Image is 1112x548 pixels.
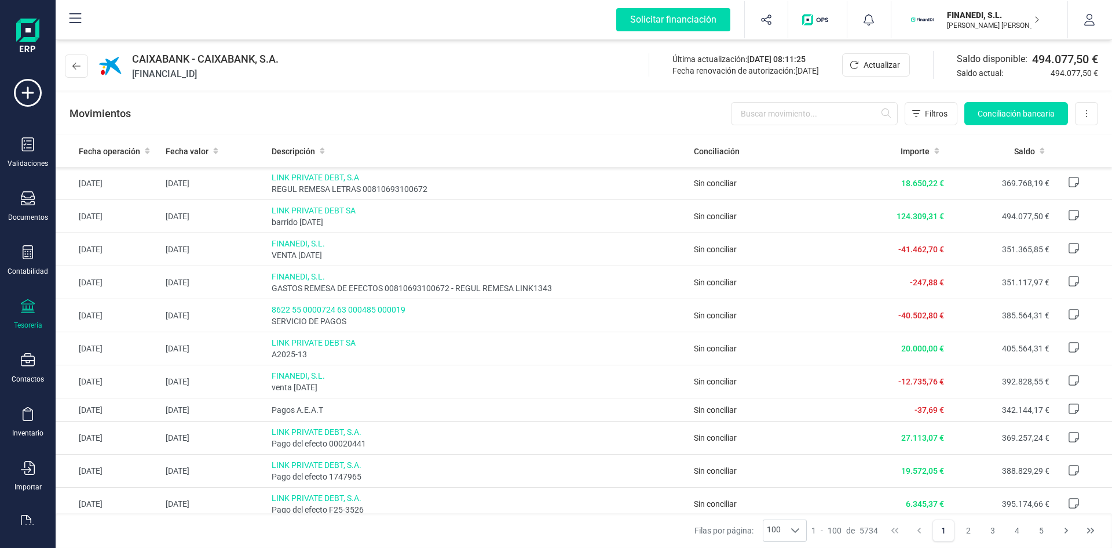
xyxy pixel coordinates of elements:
span: 124.309,31 € [897,212,944,221]
span: Sin conciliar [694,377,737,386]
td: [DATE] [56,365,161,398]
span: barrido [DATE] [272,216,685,228]
span: FINANEDI, S.L. [272,370,685,382]
span: Pago del efecto 1747965 [272,471,685,482]
span: Sin conciliar [694,245,737,254]
span: Sin conciliar [694,212,737,221]
p: [PERSON_NAME] [PERSON_NAME] VOZMEDIANO [PERSON_NAME] [947,21,1040,30]
span: -247,88 € [910,278,944,287]
div: Contabilidad [8,267,48,276]
span: Importe [901,146,930,157]
img: FI [910,7,935,32]
td: [DATE] [56,422,161,455]
td: [DATE] [56,299,161,332]
div: Tesorería [14,321,42,330]
span: A2025-13 [272,349,685,360]
button: Page 5 [1030,520,1052,542]
span: LINK PRIVATE DEBT, S.A. [272,492,685,504]
span: Sin conciliar [694,499,737,509]
span: Filtros [925,108,948,119]
span: -40.502,80 € [898,311,944,320]
span: Conciliación bancaria [978,108,1055,119]
span: Sin conciliar [694,344,737,353]
td: [DATE] [56,233,161,266]
span: Pagos A.E.A.T [272,404,685,416]
td: [DATE] [56,488,161,521]
span: FINANEDI, S.L. [272,271,685,282]
div: Documentos [8,213,48,222]
span: FINANEDI, S.L. [272,238,685,249]
span: SERVICIO DE PAGOS [272,315,685,327]
span: Sin conciliar [694,433,737,442]
td: [DATE] [161,488,266,521]
td: [DATE] [56,200,161,233]
td: 392.828,55 € [949,365,1054,398]
img: Logo Finanedi [16,19,39,56]
span: 100 [763,520,784,541]
div: - [811,525,878,536]
button: Last Page [1080,520,1102,542]
div: Importar [14,482,42,492]
span: Saldo actual: [957,67,1046,79]
div: Última actualización: [672,53,819,65]
button: FIFINANEDI, S.L.[PERSON_NAME] [PERSON_NAME] VOZMEDIANO [PERSON_NAME] [905,1,1054,38]
td: [DATE] [161,167,266,200]
span: venta [DATE] [272,382,685,393]
span: LINK PRIVATE DEBT, S.A. [272,426,685,438]
td: 494.077,50 € [949,200,1054,233]
span: LINK PRIVATE DEBT, S.A. [272,459,685,471]
span: -37,69 € [915,405,944,415]
div: Fecha renovación de autorización: [672,65,819,77]
button: Logo de OPS [795,1,840,38]
span: -12.735,76 € [898,377,944,386]
span: Fecha valor [166,146,209,157]
span: 8622 55 0000724 63 000485 000019 [272,304,685,315]
button: First Page [884,520,906,542]
span: -41.462,70 € [898,245,944,254]
td: [DATE] [56,167,161,200]
span: Sin conciliar [694,405,737,415]
span: 20.000,00 € [901,344,944,353]
img: Logo de OPS [802,14,833,26]
span: Sin conciliar [694,466,737,476]
td: [DATE] [161,266,266,299]
span: 5734 [859,525,878,536]
td: 369.257,24 € [949,422,1054,455]
div: Filas por página: [694,520,807,542]
td: 395.174,66 € [949,488,1054,521]
button: Page 4 [1006,520,1028,542]
span: Sin conciliar [694,278,737,287]
span: 1 [811,525,816,536]
span: Descripción [272,146,315,157]
input: Buscar movimiento... [731,102,898,125]
span: Conciliación [694,146,740,157]
td: 405.564,31 € [949,332,1054,365]
button: Conciliación bancaria [964,102,1068,125]
div: Solicitar financiación [616,8,730,31]
div: Inventario [12,429,43,438]
button: Solicitar financiación [602,1,744,38]
span: 100 [828,525,842,536]
p: Movimientos [69,106,131,122]
span: 18.650,22 € [901,179,944,188]
span: [DATE] 08:11:25 [747,55,806,64]
span: [DATE] [795,66,819,75]
span: 19.572,05 € [901,466,944,476]
div: Contactos [12,375,44,384]
td: [DATE] [161,299,266,332]
span: Sin conciliar [694,311,737,320]
span: Pago del efecto F25-3526 [272,504,685,516]
button: Next Page [1055,520,1077,542]
button: Page 3 [982,520,1004,542]
span: Sin conciliar [694,179,737,188]
td: [DATE] [161,422,266,455]
td: [DATE] [161,455,266,488]
button: Previous Page [908,520,930,542]
td: 388.829,29 € [949,455,1054,488]
td: [DATE] [161,332,266,365]
span: Actualizar [864,59,900,71]
div: Validaciones [8,159,48,168]
td: [DATE] [56,455,161,488]
p: FINANEDI, S.L. [947,9,1040,21]
span: Pago del efecto 00020441 [272,438,685,449]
